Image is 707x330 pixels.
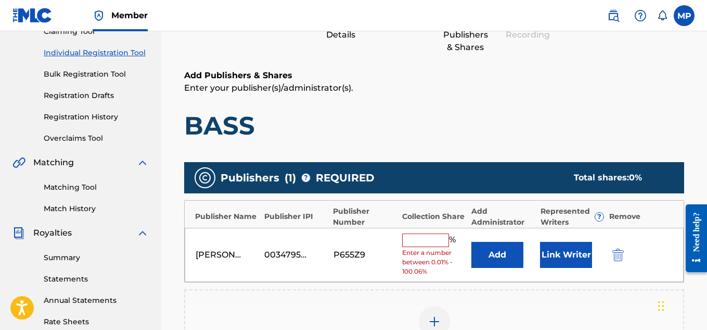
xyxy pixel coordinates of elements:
h6: Add Publishers & Shares [184,69,684,82]
p: Enter your publisher(s)/administrator(s). [184,82,684,94]
div: Add Publishers & Shares [440,16,492,54]
span: Enter a number between 0.01% - 100.06% [402,248,466,276]
div: Help [630,5,651,26]
span: 0 % [629,173,642,182]
a: Registration Drafts [44,90,149,101]
a: Statements [44,274,149,285]
a: Overclaims Tool [44,133,149,144]
img: MLC Logo [12,8,53,23]
iframe: Resource Center [678,197,707,280]
button: Link Writer [540,242,592,268]
img: Royalties [12,227,25,239]
a: Rate Sheets [44,316,149,327]
a: Summary [44,252,149,263]
div: Total shares: [574,172,663,184]
div: Notifications [657,10,667,21]
div: User Menu [674,5,695,26]
img: expand [136,227,149,239]
span: Royalties [33,227,72,239]
span: Matching [33,156,74,169]
div: Remove [609,211,673,222]
div: Drag [658,290,664,322]
div: Publisher Name [195,211,259,222]
a: Matching Tool [44,182,149,193]
a: Individual Registration Tool [44,47,149,58]
span: ? [595,213,603,221]
a: Registration History [44,112,149,123]
img: Matching [12,156,25,169]
span: ( 1 ) [285,170,296,186]
img: Top Rightsholder [93,9,105,22]
img: search [607,9,620,22]
a: Annual Statements [44,295,149,306]
button: Add [471,242,523,268]
div: Publisher Number [333,206,397,228]
a: Public Search [603,5,624,26]
iframe: Chat Widget [655,280,707,330]
a: Claiming Tool [44,26,149,37]
a: Match History [44,203,149,214]
div: Represented Writers [541,206,605,228]
h1: BASS [184,110,684,141]
img: 12a2ab48e56ec057fbd8.svg [612,249,624,261]
img: expand [136,156,149,169]
img: add [428,315,441,328]
div: Collection Share [402,211,466,222]
img: publishers [199,172,211,184]
img: help [634,9,647,22]
div: Add Administrator [471,206,535,228]
span: % [449,234,458,247]
div: Publisher IPI [264,211,328,222]
span: Member [111,9,148,21]
span: REQUIRED [316,170,375,186]
span: ? [302,174,310,182]
span: Publishers [221,170,279,186]
a: Bulk Registration Tool [44,69,149,80]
